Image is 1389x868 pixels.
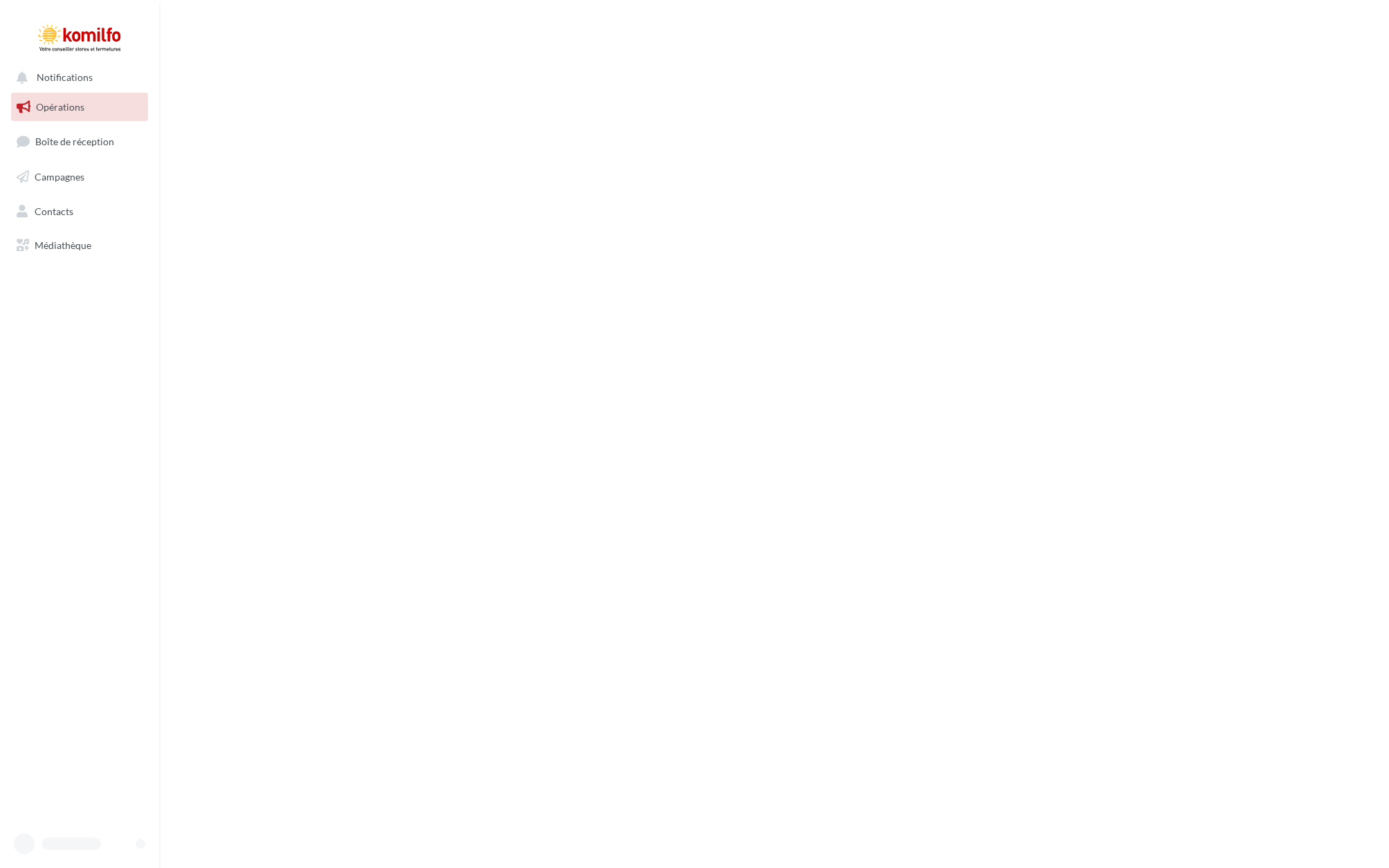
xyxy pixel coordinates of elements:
span: Campagnes [35,171,84,183]
a: Boîte de réception [8,127,151,156]
a: Contacts [8,197,151,226]
span: Opérations [36,101,84,113]
a: Médiathèque [8,231,151,260]
a: Campagnes [8,163,151,192]
span: Boîte de réception [35,136,114,147]
a: Opérations [8,93,151,122]
span: Notifications [37,72,93,84]
span: Contacts [35,205,73,216]
span: Médiathèque [35,239,91,251]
